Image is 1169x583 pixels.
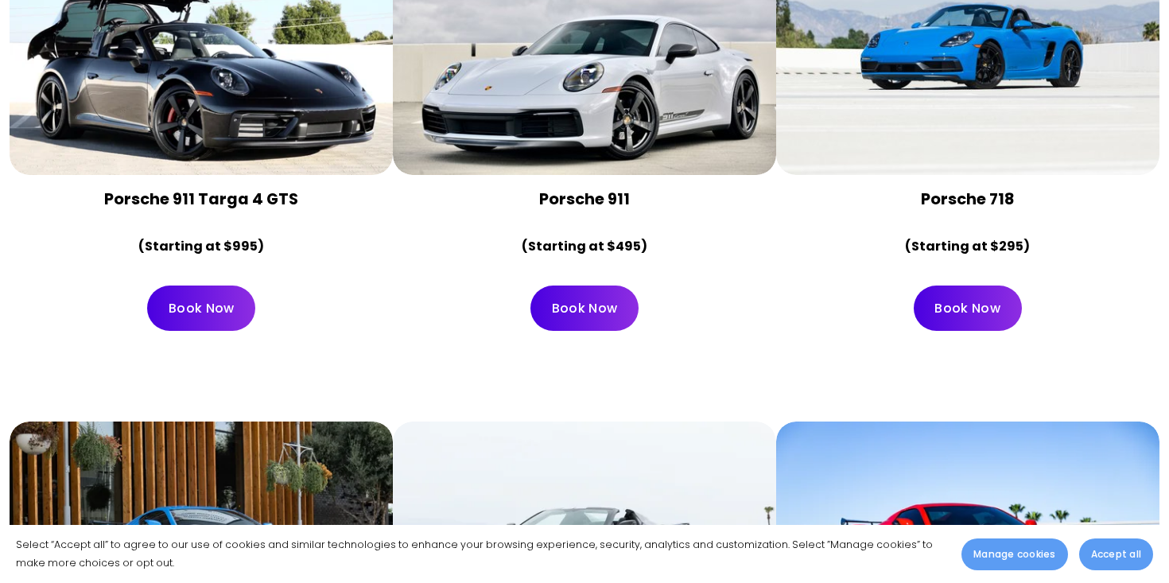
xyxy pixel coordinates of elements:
[921,189,1014,210] strong: Porsche 718
[1079,538,1153,570] button: Accept all
[1091,547,1141,562] span: Accept all
[530,286,639,331] a: Book Now
[138,237,264,255] strong: (Starting at $995)
[522,237,647,255] strong: (Starting at $495)
[539,189,630,210] strong: Porsche 911
[104,189,298,210] strong: Porsche 911 Targa 4 GTS
[914,286,1022,331] a: Book Now
[973,547,1055,562] span: Manage cookies
[961,538,1067,570] button: Manage cookies
[147,286,255,331] a: Book Now
[16,536,946,572] p: Select “Accept all” to agree to our use of cookies and similar technologies to enhance your brows...
[905,237,1030,255] strong: (Starting at $295)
